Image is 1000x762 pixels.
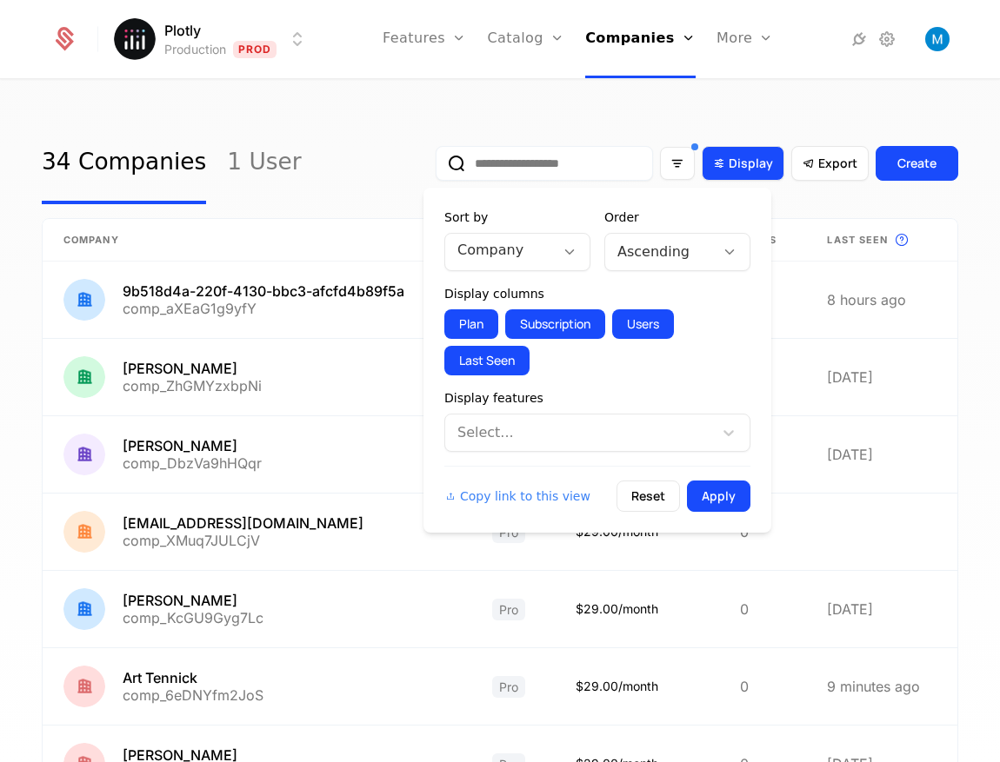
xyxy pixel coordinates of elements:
a: Settings [877,29,897,50]
div: Display [423,188,771,533]
a: Integrations [849,29,870,50]
div: Production [164,41,226,58]
button: Reset [617,480,680,512]
img: Matthew Brown [925,27,950,51]
th: Company [43,219,471,262]
button: Export [791,146,869,181]
button: Create [876,146,958,181]
button: Subscription [505,309,605,339]
button: Display [702,146,784,181]
button: Filter options [660,147,695,180]
div: Sort by [444,209,590,226]
span: Prod [233,41,277,58]
div: Select... [457,422,704,443]
a: 1 User [227,123,301,204]
a: 34 Companies [42,123,206,204]
div: Create [897,155,937,172]
button: Copy link to this view [444,487,590,505]
button: Open user button [925,27,950,51]
div: Display columns [444,285,750,302]
button: Users [612,309,674,339]
button: Apply [687,480,750,512]
span: Export [818,155,857,172]
span: Plotly [164,20,201,41]
button: Plan [444,309,498,339]
button: Last Seen [444,346,530,375]
span: Display [729,155,773,172]
div: Display features [444,389,750,407]
button: Select environment [119,20,309,58]
div: Order [604,209,750,226]
img: Plotly [114,18,156,60]
span: Last seen [827,233,888,248]
span: Copy link to this view [460,487,590,505]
